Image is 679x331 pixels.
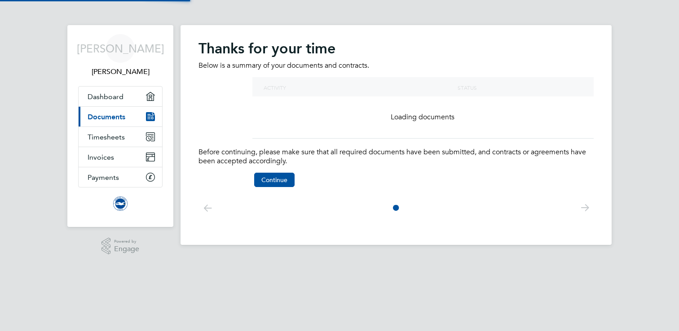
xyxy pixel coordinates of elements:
[88,173,119,182] span: Payments
[114,245,139,253] span: Engage
[101,238,140,255] a: Powered byEngage
[79,127,162,147] a: Timesheets
[79,167,162,187] a: Payments
[88,113,125,121] span: Documents
[88,153,114,161] span: Invoices
[78,196,163,211] a: Go to home page
[198,148,594,166] p: Before continuing, please make sure that all required documents have been submitted, and contract...
[78,34,163,77] a: [PERSON_NAME][PERSON_NAME]
[79,87,162,106] a: Dashboard
[254,173,295,187] button: Continue
[79,107,162,126] a: Documents
[78,66,163,77] span: Jonathan Aylett
[77,43,164,54] span: [PERSON_NAME]
[198,39,594,57] h2: Thanks for your time
[88,133,125,141] span: Timesheets
[67,25,173,227] nav: Main navigation
[79,147,162,167] a: Invoices
[114,238,139,245] span: Powered by
[198,61,594,70] p: Below is a summary of your documents and contracts.
[113,196,128,211] img: brightonandhovealbion-logo-retina.png
[88,92,123,101] span: Dashboard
